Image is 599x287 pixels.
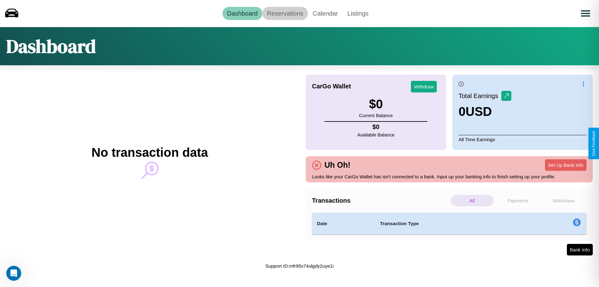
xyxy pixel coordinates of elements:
a: Dashboard [222,7,262,20]
p: All [451,195,494,206]
a: Calendar [308,7,343,20]
h1: Dashboard [6,33,96,59]
h4: CarGo Wallet [312,83,351,90]
button: Set Up Bank Info [545,159,587,171]
p: Support ID: mfr95x74ulgdy2uye1i [265,262,334,270]
a: Listings [343,7,373,20]
h4: $ 0 [358,123,395,131]
button: Withdraw [411,81,437,92]
h3: $ 0 [359,97,393,111]
button: Open menu [577,5,594,22]
h4: Uh Oh! [321,161,353,170]
div: Give Feedback [592,131,596,156]
h4: Transaction Type [380,220,522,227]
p: All Time Earnings [459,135,587,144]
h2: No transaction data [91,146,208,160]
p: Current Balance [359,111,393,120]
h4: Date [317,220,370,227]
h4: Transactions [312,197,449,204]
table: simple table [312,213,587,235]
p: Payments [497,195,539,206]
p: Looks like your CarGo Wallet has isn't connected to a bank. Input up your banking info to finish ... [312,172,587,181]
p: Withdraws [542,195,585,206]
p: Available Balance [358,131,395,139]
p: Total Earnings [459,90,501,101]
iframe: Intercom live chat [6,266,21,281]
button: Bank Info [567,244,593,255]
h3: 0 USD [459,105,511,119]
a: Reservations [262,7,308,20]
